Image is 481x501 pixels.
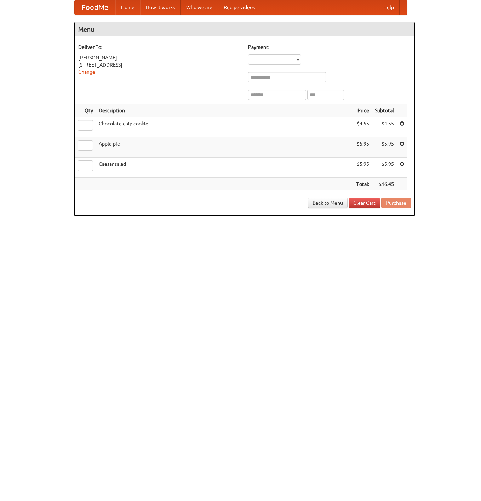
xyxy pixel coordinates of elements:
[218,0,260,15] a: Recipe videos
[75,0,115,15] a: FoodMe
[354,158,372,178] td: $5.95
[354,178,372,191] th: Total:
[372,137,397,158] td: $5.95
[78,69,95,75] a: Change
[381,198,411,208] button: Purchase
[354,117,372,137] td: $4.55
[354,104,372,117] th: Price
[181,0,218,15] a: Who we are
[372,117,397,137] td: $4.55
[372,178,397,191] th: $16.45
[96,117,354,137] td: Chocolate chip cookie
[349,198,380,208] a: Clear Cart
[78,54,241,61] div: [PERSON_NAME]
[78,44,241,51] h5: Deliver To:
[308,198,348,208] a: Back to Menu
[115,0,140,15] a: Home
[96,137,354,158] td: Apple pie
[78,61,241,68] div: [STREET_ADDRESS]
[75,104,96,117] th: Qty
[96,104,354,117] th: Description
[372,158,397,178] td: $5.95
[140,0,181,15] a: How it works
[354,137,372,158] td: $5.95
[96,158,354,178] td: Caesar salad
[372,104,397,117] th: Subtotal
[75,22,414,36] h4: Menu
[248,44,411,51] h5: Payment:
[378,0,400,15] a: Help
